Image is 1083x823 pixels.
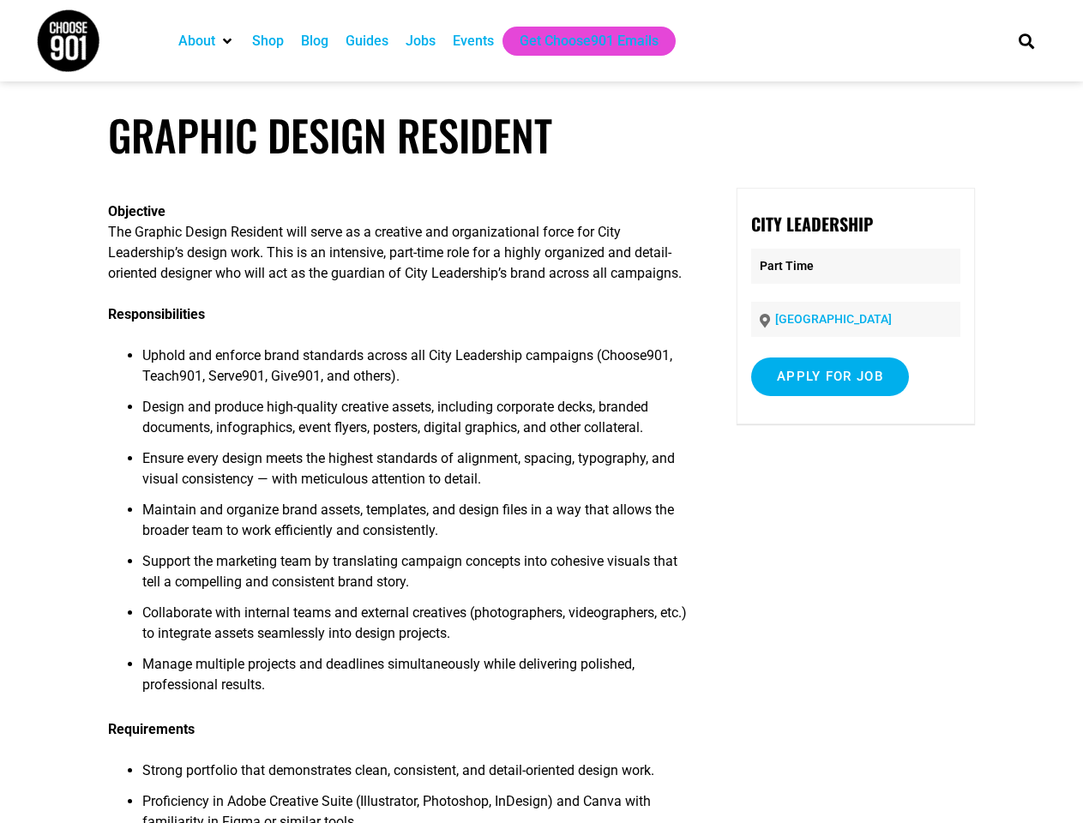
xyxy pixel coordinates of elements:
[142,553,677,590] span: Support the marketing team by translating campaign concepts into cohesive visuals that tell a com...
[142,656,635,693] span: Manage multiple projects and deadlines simultaneously while delivering polished, professional res...
[142,502,674,538] span: Maintain and organize brand assets, templates, and design files in a way that allows the broader ...
[142,450,675,487] span: Ensure every design meets the highest standards of alignment, spacing, typography, and visual con...
[453,31,494,51] a: Events
[142,399,648,436] span: Design and produce high-quality creative assets, including corporate decks, branded documents, in...
[142,604,687,641] span: Collaborate with internal teams and external creatives (photographers, videographers, etc.) to in...
[170,27,244,56] div: About
[178,31,215,51] a: About
[1012,27,1040,55] div: Search
[751,249,960,284] p: Part Time
[775,312,892,326] a: [GEOGRAPHIC_DATA]
[142,347,672,384] span: Uphold and enforce brand standards across all City Leadership campaigns (Choose901, Teach901, Ser...
[346,31,388,51] a: Guides
[751,211,873,237] strong: City Leadership
[108,224,682,281] span: The Graphic Design Resident will serve as a creative and organizational force for City Leadership...
[108,721,195,737] b: Requirements
[406,31,436,51] a: Jobs
[108,203,165,219] b: Objective
[108,306,205,322] b: Responsibilities
[170,27,990,56] nav: Main nav
[751,357,909,396] input: Apply for job
[301,31,328,51] a: Blog
[520,31,659,51] a: Get Choose901 Emails
[252,31,284,51] a: Shop
[108,110,974,160] h1: Graphic Design Resident
[142,762,654,778] span: Strong portfolio that demonstrates clean, consistent, and detail-oriented design work.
